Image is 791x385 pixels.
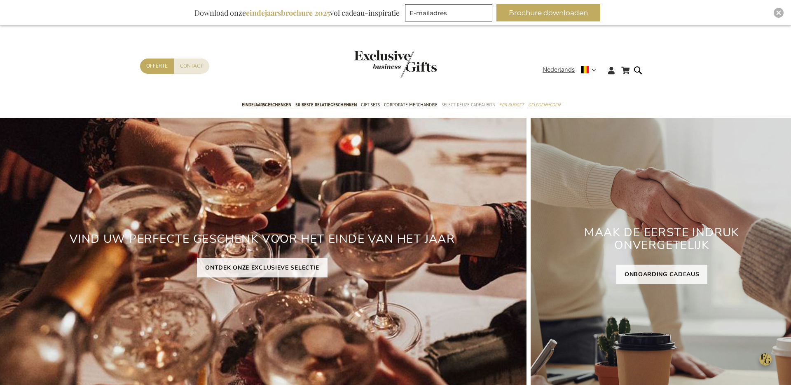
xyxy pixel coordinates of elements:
[384,101,438,109] span: Corporate Merchandise
[499,101,524,109] span: Per Budget
[496,4,600,21] button: Brochure downloaden
[361,101,380,109] span: Gift Sets
[191,4,403,21] div: Download onze vol cadeau-inspiratie
[405,4,495,24] form: marketing offers and promotions
[140,59,174,74] a: Offerte
[405,4,492,21] input: E-mailadres
[197,258,328,277] a: ONTDEK ONZE EXCLUSIEVE SELECTIE
[543,65,601,75] div: Nederlands
[774,8,784,18] div: Close
[543,65,575,75] span: Nederlands
[246,8,330,18] b: eindejaarsbrochure 2025
[295,101,357,109] span: 50 beste relatiegeschenken
[776,10,781,15] img: Close
[242,101,291,109] span: Eindejaarsgeschenken
[442,101,495,109] span: Select Keuze Cadeaubon
[354,50,437,77] img: Exclusive Business gifts logo
[528,101,560,109] span: Gelegenheden
[354,50,395,77] a: store logo
[616,265,708,284] a: ONBOARDING CADEAUS
[174,59,209,74] a: Contact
